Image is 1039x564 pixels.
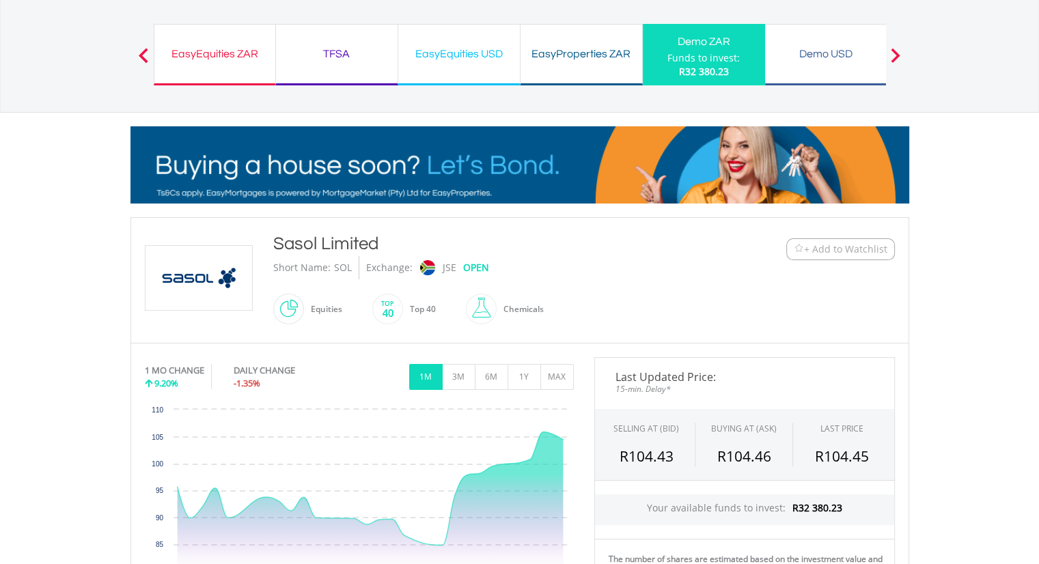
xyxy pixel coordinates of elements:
div: SELLING AT (BID) [613,423,679,434]
span: R104.46 [717,447,771,466]
div: EasyProperties ZAR [529,44,634,64]
div: LAST PRICE [820,423,863,434]
button: Watchlist + Add to Watchlist [786,238,895,260]
div: Sasol Limited [273,231,702,256]
div: Demo USD [773,44,878,64]
span: R32 380.23 [679,65,729,78]
span: Last Updated Price: [605,371,884,382]
button: Previous [130,55,157,68]
span: R104.43 [620,447,674,466]
div: Chemicals [497,293,544,326]
img: EasyMortage Promotion Banner [130,126,909,203]
div: Your available funds to invest: [595,494,894,525]
span: 9.20% [154,377,178,389]
span: BUYING AT (ASK) [711,423,777,434]
span: R104.45 [815,447,869,466]
div: SOL [334,256,352,279]
button: 1M [409,364,443,390]
div: JSE [443,256,456,279]
button: 1Y [508,364,541,390]
div: Top 40 [403,293,436,326]
div: EasyEquities USD [406,44,512,64]
div: TFSA [284,44,389,64]
button: MAX [540,364,574,390]
span: R32 380.23 [792,501,842,514]
button: 3M [442,364,475,390]
text: 100 [152,460,163,468]
img: EQU.ZA.SOL.png [148,246,250,310]
button: 6M [475,364,508,390]
text: 110 [152,406,163,414]
text: 95 [155,487,163,494]
div: DAILY CHANGE [234,364,341,377]
div: OPEN [463,256,489,279]
div: Short Name: [273,256,331,279]
div: 1 MO CHANGE [145,364,204,377]
span: + Add to Watchlist [804,242,887,256]
div: Exchange: [366,256,413,279]
div: Demo ZAR [651,32,757,51]
span: 15-min. Delay* [605,382,884,395]
button: Next [882,55,909,68]
text: 85 [155,541,163,548]
span: -1.35% [234,377,260,389]
div: EasyEquities ZAR [163,44,267,64]
img: jse.png [419,260,434,275]
div: Funds to invest: [667,51,740,65]
div: Equities [304,293,342,326]
text: 90 [155,514,163,522]
img: Watchlist [794,244,804,254]
text: 105 [152,434,163,441]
